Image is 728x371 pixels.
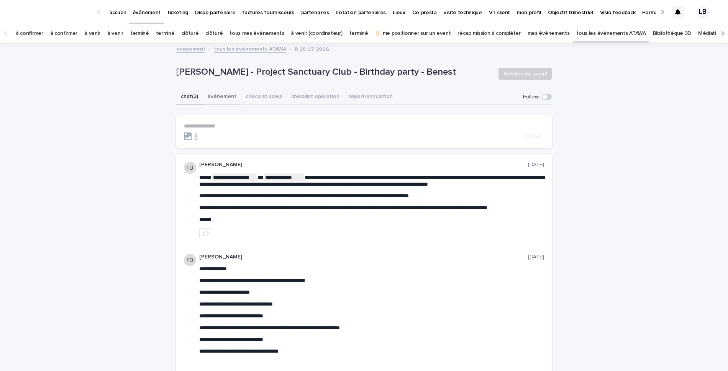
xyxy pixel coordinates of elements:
[241,89,287,105] button: checklist sales
[199,228,212,238] button: like this post
[130,25,149,42] a: terminé
[203,89,241,105] button: événement
[523,133,544,140] button: Post
[176,89,203,105] button: chat (3)
[349,25,368,42] a: terminé
[50,25,78,42] a: à confirmer
[199,162,528,168] p: [PERSON_NAME]
[84,25,100,42] a: à venir
[528,25,570,42] a: mes événements
[291,25,342,42] a: à venir (coordinateur)
[287,89,344,105] button: checklist opération
[156,25,175,42] a: terminé
[176,44,205,53] a: événement
[697,6,709,18] div: LB
[457,25,520,42] a: récap mission à compléter
[528,254,544,260] p: [DATE]
[15,5,90,20] img: Ls34BcGeRexTGTNfXpUC
[503,70,547,78] span: Notifier par email
[199,254,528,260] p: [PERSON_NAME]
[344,89,397,105] button: report/annulation
[528,162,544,168] p: [DATE]
[526,133,541,140] span: Post
[16,25,43,42] a: à confirmer
[576,25,646,42] a: tous les événements ATAWA
[523,94,539,100] p: Follow
[176,67,492,78] p: [PERSON_NAME] - Project Sanctuary Club - Birthday party - Benest
[214,44,286,53] a: tous les événements ATAWA
[205,25,223,42] a: clôturé
[295,44,329,53] p: R 25 07 2966
[653,25,691,42] a: Bibliothèque 3D
[107,25,123,42] a: à venir
[498,68,552,80] button: Notifier par email
[375,25,451,42] a: ✋🏻 me positionner sur un event
[230,25,284,42] a: tous mes événements
[182,25,199,42] a: clôturé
